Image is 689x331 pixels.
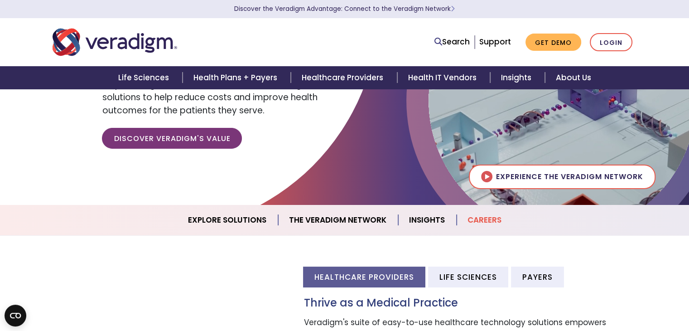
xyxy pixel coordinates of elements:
[107,66,183,89] a: Life Sciences
[428,267,508,287] li: Life Sciences
[5,305,26,326] button: Open CMP widget
[102,78,335,117] span: Empowering our clients with trusted data, insights, and solutions to help reduce costs and improv...
[451,5,455,13] span: Learn More
[278,209,398,232] a: The Veradigm Network
[590,33,632,52] a: Login
[525,34,581,51] a: Get Demo
[234,5,455,13] a: Discover the Veradigm Advantage: Connect to the Veradigm NetworkLearn More
[183,66,291,89] a: Health Plans + Payers
[511,267,564,287] li: Payers
[303,267,425,287] li: Healthcare Providers
[434,36,470,48] a: Search
[177,209,278,232] a: Explore Solutions
[457,209,512,232] a: Careers
[53,27,177,57] img: Veradigm logo
[291,66,397,89] a: Healthcare Providers
[397,66,490,89] a: Health IT Vendors
[545,66,602,89] a: About Us
[490,66,545,89] a: Insights
[479,36,511,47] a: Support
[398,209,457,232] a: Insights
[102,128,242,149] a: Discover Veradigm's Value
[304,297,637,310] h3: Thrive as a Medical Practice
